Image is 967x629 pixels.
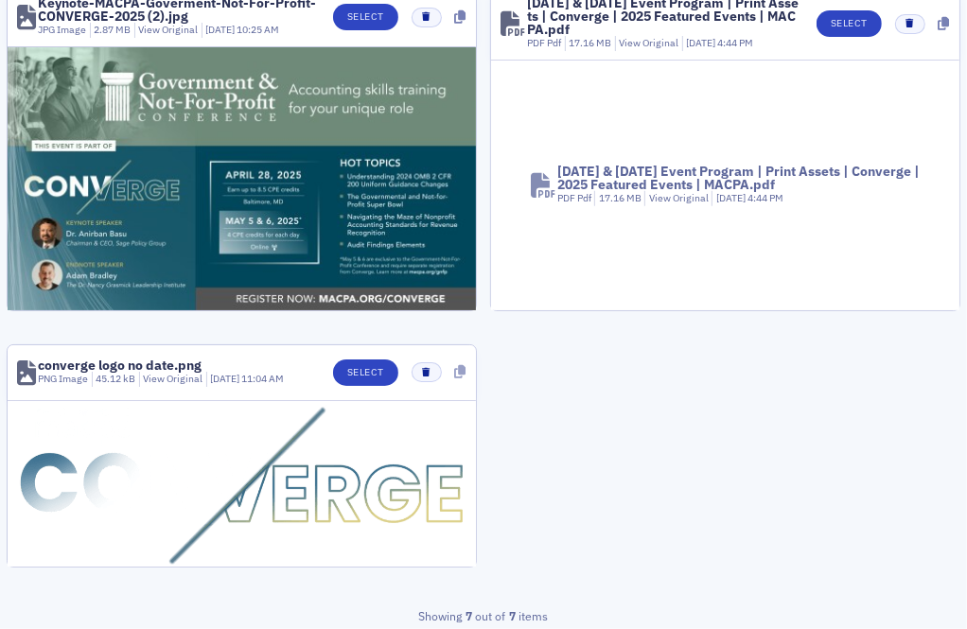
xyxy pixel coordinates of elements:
[138,23,198,36] a: View Original
[205,23,237,36] span: [DATE]
[716,191,747,204] span: [DATE]
[594,191,642,206] div: 17.16 MB
[747,191,783,204] span: 4:44 PM
[557,165,920,191] div: [DATE] & [DATE] Event Program | Print Assets | Converge | 2025 Featured Events | MACPA.pdf
[333,359,398,386] button: Select
[237,23,279,36] span: 10:25 AM
[38,372,88,387] div: PNG Image
[241,372,284,385] span: 11:04 AM
[38,23,86,38] div: JPG Image
[717,36,753,49] span: 4:44 PM
[527,36,561,51] div: PDF Pdf
[619,36,678,49] a: View Original
[210,372,241,385] span: [DATE]
[143,372,202,385] a: View Original
[506,607,519,624] strong: 7
[463,607,476,624] strong: 7
[565,36,612,51] div: 17.16 MB
[7,607,960,624] div: Showing out of items
[90,23,132,38] div: 2.87 MB
[38,358,202,372] div: converge logo no date.png
[92,372,136,387] div: 45.12 kB
[686,36,717,49] span: [DATE]
[817,10,882,37] button: Select
[333,4,398,30] button: Select
[557,191,591,206] div: PDF Pdf
[649,191,709,204] a: View Original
